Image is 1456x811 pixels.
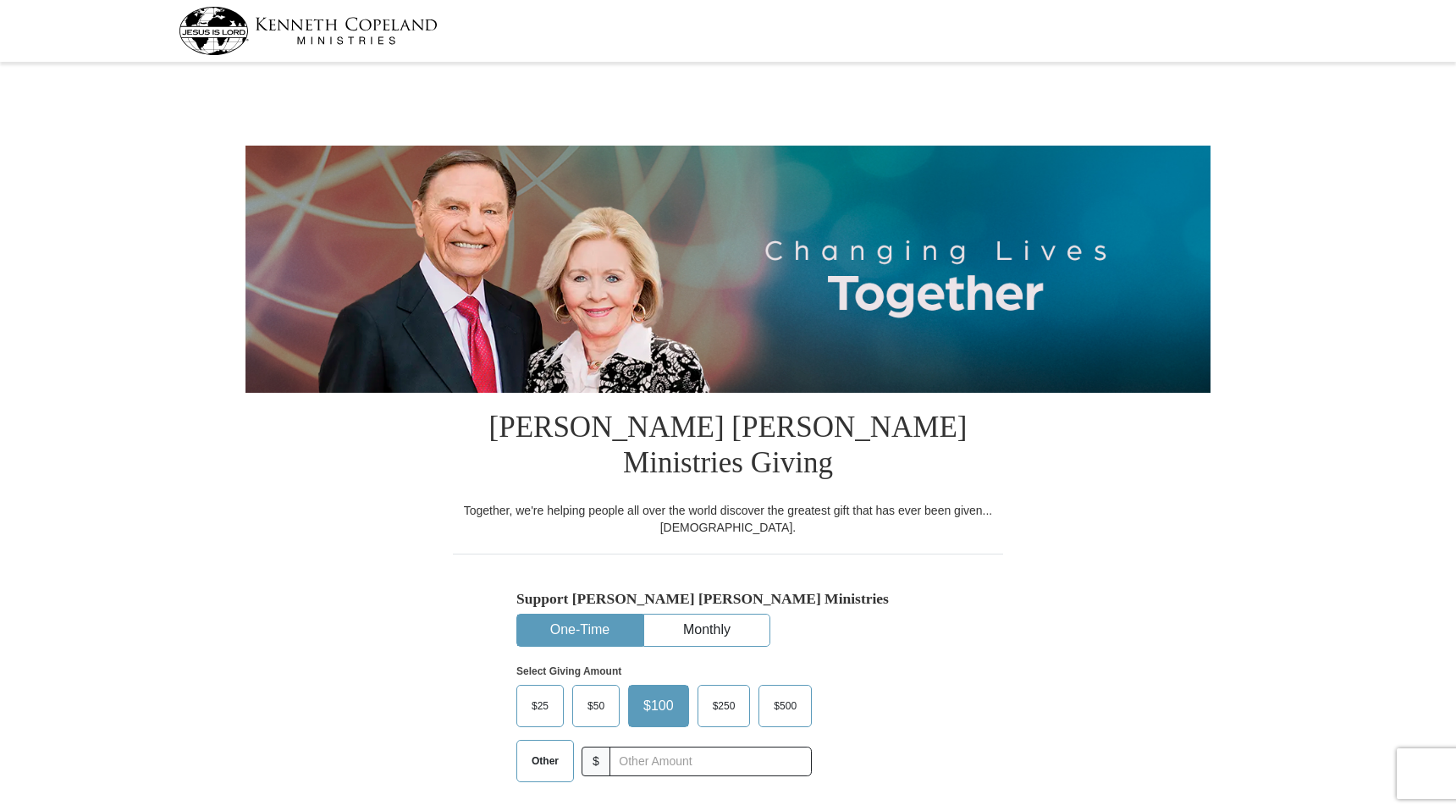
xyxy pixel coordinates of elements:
[644,615,769,646] button: Monthly
[582,747,610,776] span: $
[523,748,567,774] span: Other
[516,590,940,608] h5: Support [PERSON_NAME] [PERSON_NAME] Ministries
[765,693,805,719] span: $500
[453,393,1003,502] h1: [PERSON_NAME] [PERSON_NAME] Ministries Giving
[579,693,613,719] span: $50
[517,615,643,646] button: One-Time
[516,665,621,677] strong: Select Giving Amount
[179,7,438,55] img: kcm-header-logo.svg
[704,693,744,719] span: $250
[635,693,682,719] span: $100
[453,502,1003,536] div: Together, we're helping people all over the world discover the greatest gift that has ever been g...
[609,747,812,776] input: Other Amount
[523,693,557,719] span: $25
